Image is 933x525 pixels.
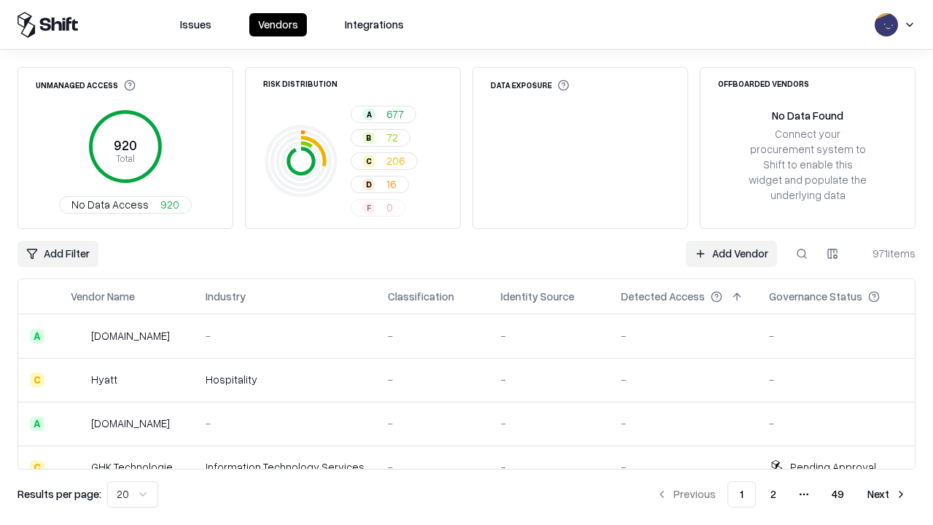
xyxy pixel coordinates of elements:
[206,459,364,475] div: Information Technology Services
[30,460,44,475] div: C
[386,176,397,192] span: 16
[769,416,903,431] div: -
[772,108,843,123] div: No Data Found
[206,328,364,343] div: -
[501,372,598,387] div: -
[206,416,364,431] div: -
[36,79,136,91] div: Unmanaged Access
[718,79,809,87] div: Offboarded Vendors
[91,372,117,387] div: Hyatt
[747,126,868,203] div: Connect your procurement system to Shift to enable this widget and populate the underlying data
[351,129,410,147] button: B72
[160,197,179,212] span: 920
[17,486,101,502] p: Results per page:
[621,289,705,304] div: Detected Access
[501,328,598,343] div: -
[263,79,337,87] div: Risk Distribution
[71,460,85,475] img: GHK Technologies Inc.
[386,106,404,122] span: 677
[71,373,85,387] img: Hyatt
[249,13,307,36] button: Vendors
[351,176,409,193] button: D16
[857,246,916,261] div: 971 items
[388,328,477,343] div: -
[71,289,135,304] div: Vendor Name
[790,459,876,475] div: Pending Approval
[621,372,746,387] div: -
[17,241,98,267] button: Add Filter
[71,416,85,431] img: primesec.co.il
[91,459,182,475] div: GHK Technologies Inc.
[386,153,405,168] span: 206
[363,179,375,190] div: D
[351,106,416,123] button: A677
[59,196,192,214] button: No Data Access920
[769,372,903,387] div: -
[91,328,170,343] div: [DOMAIN_NAME]
[363,132,375,144] div: B
[769,289,862,304] div: Governance Status
[71,329,85,343] img: intrado.com
[91,416,170,431] div: [DOMAIN_NAME]
[501,416,598,431] div: -
[769,328,903,343] div: -
[116,152,135,164] tspan: Total
[114,137,137,153] tspan: 920
[621,416,746,431] div: -
[501,289,574,304] div: Identity Source
[727,481,756,507] button: 1
[621,459,746,475] div: -
[621,328,746,343] div: -
[30,373,44,387] div: C
[388,416,477,431] div: -
[206,372,364,387] div: Hospitality
[501,459,598,475] div: -
[30,329,44,343] div: A
[759,481,788,507] button: 2
[388,459,477,475] div: -
[351,152,418,170] button: C206
[363,109,375,120] div: A
[30,416,44,431] div: A
[388,372,477,387] div: -
[491,79,569,91] div: Data Exposure
[171,13,220,36] button: Issues
[647,481,916,507] nav: pagination
[206,289,246,304] div: Industry
[859,481,916,507] button: Next
[388,289,454,304] div: Classification
[686,241,777,267] a: Add Vendor
[820,481,856,507] button: 49
[71,197,149,212] span: No Data Access
[386,130,398,145] span: 72
[336,13,413,36] button: Integrations
[363,155,375,167] div: C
